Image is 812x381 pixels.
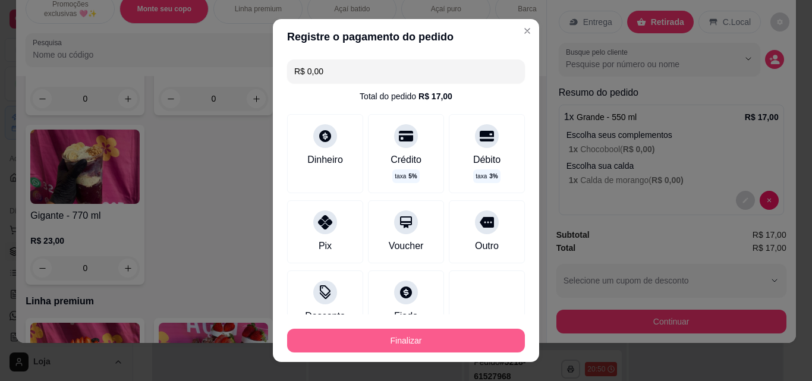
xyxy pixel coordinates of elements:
div: Crédito [391,153,421,167]
span: 5 % [408,172,417,181]
div: R$ 17,00 [418,90,452,102]
span: 3 % [489,172,498,181]
div: Voucher [389,239,424,253]
div: Pix [319,239,332,253]
p: taxa [395,172,417,181]
div: Desconto [305,309,345,323]
div: Outro [475,239,499,253]
div: Débito [473,153,501,167]
input: Ex.: hambúrguer de cordeiro [294,59,518,83]
button: Finalizar [287,329,525,352]
div: Dinheiro [307,153,343,167]
header: Registre o pagamento do pedido [273,19,539,55]
p: taxa [476,172,498,181]
div: Fiado [394,309,418,323]
div: Total do pedido [360,90,452,102]
button: Close [518,21,537,40]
